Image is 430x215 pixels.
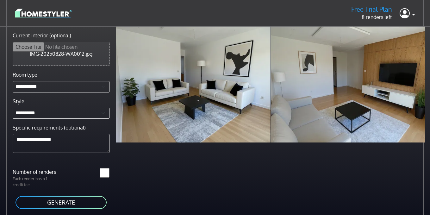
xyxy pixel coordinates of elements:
img: logo-3de290ba35641baa71223ecac5eacb59cb85b4c7fdf211dc9aaecaaee71ea2f8.svg [15,8,72,19]
p: Each render has a 1 credit fee [9,176,61,188]
button: GENERATE [15,195,107,210]
label: Current interior (optional) [13,32,71,39]
label: Number of renders [9,168,61,176]
p: 8 renders left [351,13,392,21]
label: Specific requirements (optional) [13,124,86,131]
label: Style [13,98,24,105]
h5: Free Trial Plan [351,5,392,13]
label: Room type [13,71,37,79]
